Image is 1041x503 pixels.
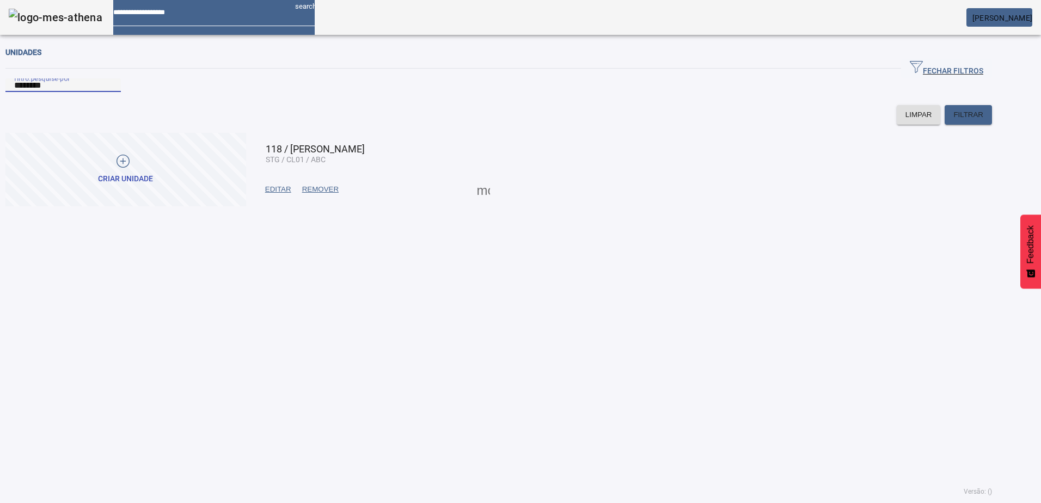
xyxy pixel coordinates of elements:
div: Criar unidade [98,174,153,185]
img: logo-mes-athena [9,9,102,26]
span: 118 / [PERSON_NAME] [266,143,365,155]
button: Mais [474,180,493,199]
span: [PERSON_NAME] [972,14,1032,22]
span: STG / CL01 / ABC [266,155,326,164]
button: FILTRAR [945,105,992,125]
span: FECHAR FILTROS [910,60,983,77]
span: Unidades [5,48,41,57]
button: REMOVER [297,180,344,199]
button: EDITAR [260,180,297,199]
span: LIMPAR [905,109,932,120]
mat-label: filtro.pesquise-por [14,74,70,82]
button: Feedback - Mostrar pesquisa [1020,214,1041,289]
span: FILTRAR [953,109,983,120]
button: FECHAR FILTROS [901,59,992,78]
button: Criar unidade [5,133,246,206]
span: Versão: () [964,488,992,495]
button: LIMPAR [897,105,941,125]
span: REMOVER [302,184,339,195]
span: EDITAR [265,184,291,195]
span: Feedback [1026,225,1036,263]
